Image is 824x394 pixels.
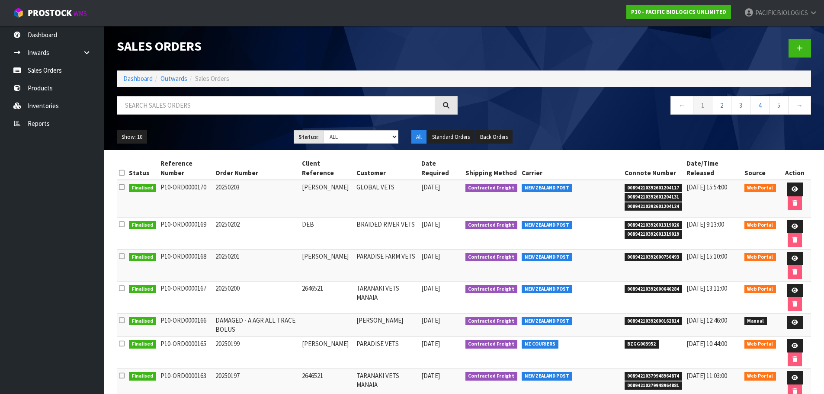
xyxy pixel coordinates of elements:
[693,96,712,115] a: 1
[750,96,769,115] a: 4
[744,184,776,192] span: Web Portal
[117,96,435,115] input: Search sales orders
[684,157,742,180] th: Date/Time Released
[354,313,419,336] td: [PERSON_NAME]
[744,340,776,349] span: Web Portal
[421,316,440,324] span: [DATE]
[129,372,156,381] span: Finalised
[625,193,683,202] span: 00894210392601204131
[160,74,187,83] a: Outwards
[463,157,520,180] th: Shipping Method
[421,284,440,292] span: [DATE]
[471,96,811,117] nav: Page navigation
[129,340,156,349] span: Finalised
[213,249,300,281] td: 20250201
[421,252,440,260] span: [DATE]
[670,96,693,115] a: ←
[354,281,419,313] td: TARANAKI VETS MANAIA
[123,74,153,83] a: Dashboard
[28,7,72,19] span: ProStock
[158,336,214,368] td: P10-ORD0000165
[686,183,727,191] span: [DATE] 15:54:00
[427,130,475,144] button: Standard Orders
[354,336,419,368] td: PARADISE VETS
[158,281,214,313] td: P10-ORD0000167
[213,217,300,249] td: 20250202
[354,217,419,249] td: BRAIDED RIVER VETS
[744,285,776,294] span: Web Portal
[74,10,87,18] small: WMS
[421,220,440,228] span: [DATE]
[686,340,727,348] span: [DATE] 10:44:00
[129,317,156,326] span: Finalised
[213,180,300,217] td: 20250203
[195,74,229,83] span: Sales Orders
[778,157,811,180] th: Action
[465,372,518,381] span: Contracted Freight
[213,313,300,336] td: DAMAGED - A AGR ALL TRACE BOLUS
[465,221,518,230] span: Contracted Freight
[522,317,572,326] span: NEW ZEALAND POST
[744,372,776,381] span: Web Portal
[421,372,440,380] span: [DATE]
[213,281,300,313] td: 20250200
[625,202,683,211] span: 00894210392601204124
[300,281,354,313] td: 2646521
[744,221,776,230] span: Web Portal
[354,157,419,180] th: Customer
[625,230,683,239] span: 00894210392601319019
[522,372,572,381] span: NEW ZEALAND POST
[300,157,354,180] th: Client Reference
[788,96,811,115] a: →
[625,253,683,262] span: 00894210392600750493
[625,372,683,381] span: 00894210379948964874
[158,157,214,180] th: Reference Number
[625,381,683,390] span: 00894210379948964881
[158,249,214,281] td: P10-ORD0000168
[158,180,214,217] td: P10-ORD0000170
[421,340,440,348] span: [DATE]
[129,253,156,262] span: Finalised
[127,157,158,180] th: Status
[769,96,789,115] a: 5
[300,217,354,249] td: DEB
[522,253,572,262] span: NEW ZEALAND POST
[158,217,214,249] td: P10-ORD0000169
[13,7,24,18] img: cube-alt.png
[465,285,518,294] span: Contracted Freight
[354,180,419,217] td: GLOBAL VETS
[465,340,518,349] span: Contracted Freight
[129,285,156,294] span: Finalised
[117,39,458,53] h1: Sales Orders
[465,253,518,262] span: Contracted Freight
[300,180,354,217] td: [PERSON_NAME]
[475,130,513,144] button: Back Orders
[686,372,727,380] span: [DATE] 11:03:00
[686,252,727,260] span: [DATE] 15:10:00
[625,340,659,349] span: BZGG003952
[117,130,147,144] button: Show: 10
[522,221,572,230] span: NEW ZEALAND POST
[522,184,572,192] span: NEW ZEALAND POST
[519,157,622,180] th: Carrier
[465,317,518,326] span: Contracted Freight
[213,157,300,180] th: Order Number
[522,340,558,349] span: NZ COURIERS
[213,336,300,368] td: 20250199
[622,157,685,180] th: Connote Number
[686,284,727,292] span: [DATE] 13:11:00
[755,9,808,17] span: PACIFICBIOLOGICS
[158,313,214,336] td: P10-ORD0000166
[129,221,156,230] span: Finalised
[129,184,156,192] span: Finalised
[625,184,683,192] span: 00894210392601204117
[731,96,750,115] a: 3
[744,317,767,326] span: Manual
[421,183,440,191] span: [DATE]
[742,157,779,180] th: Source
[712,96,731,115] a: 2
[300,249,354,281] td: [PERSON_NAME]
[686,316,727,324] span: [DATE] 12:46:00
[522,285,572,294] span: NEW ZEALAND POST
[631,8,726,16] strong: P10 - PACIFIC BIOLOGICS UNLIMITED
